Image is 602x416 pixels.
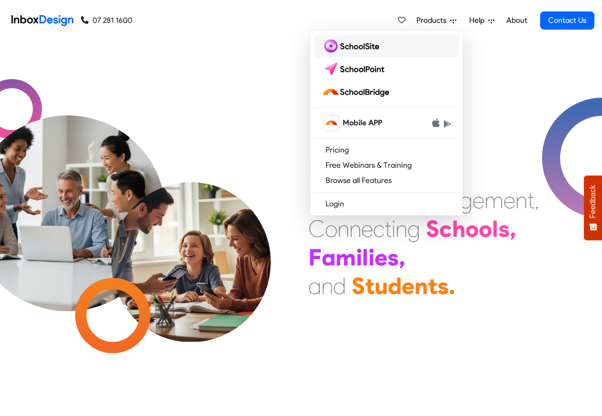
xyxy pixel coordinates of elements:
[324,115,339,131] img: schoolbridge icon
[365,272,375,300] div: t
[308,214,325,243] div: C
[314,142,459,158] a: Pricing
[484,186,503,214] div: m
[368,243,375,272] div: i
[460,186,473,214] div: g
[308,157,327,186] div: M
[337,214,349,243] div: n
[540,11,594,30] a: Contact Us
[387,243,399,272] div: s
[91,142,291,342] img: parents_with_child.png
[388,272,402,300] div: d
[399,243,405,272] div: ,
[402,272,414,300] div: e
[492,214,498,243] div: l
[308,157,539,300] div: Maximising Efficient & Engagement, Connecting Schools, Families, and Students.
[375,272,388,300] div: u
[589,185,597,218] span: Feedback
[349,214,361,243] div: n
[325,214,337,243] div: o
[343,117,382,129] span: Mobile APP
[322,61,389,77] img: schoolpoint logo
[322,243,336,272] div: a
[314,112,459,134] a: schoolbridge icon Mobile APP
[308,272,321,300] div: a
[414,272,428,300] div: n
[437,272,449,300] div: s
[510,214,516,243] div: ,
[352,272,365,300] div: S
[375,243,387,272] div: e
[534,186,539,214] div: ,
[413,11,460,30] a: Products
[503,11,530,30] a: About
[503,186,515,214] div: e
[428,272,437,300] div: t
[362,243,368,272] div: l
[385,214,392,243] div: t
[356,243,362,272] div: i
[449,272,455,300] div: .
[373,214,385,243] div: c
[321,272,333,300] div: n
[392,214,395,243] div: i
[515,186,527,214] div: n
[361,214,373,243] div: e
[416,15,450,26] span: Products
[314,158,459,173] a: Free Webinars & Training
[498,214,510,243] div: s
[333,272,346,300] div: d
[336,243,356,272] div: m
[308,243,322,272] div: F
[322,84,393,100] img: schoolbridge logo
[452,214,465,243] div: h
[473,186,484,214] div: e
[395,214,407,243] div: n
[465,214,479,243] div: o
[426,214,439,243] div: S
[314,196,459,212] a: Login
[584,175,602,240] button: Feedback - Show survey
[322,39,383,54] img: schoolsite logo
[310,31,463,215] div: Products
[81,15,132,26] a: 07 281 1600
[479,214,492,243] div: o
[407,214,420,243] div: g
[527,186,534,214] div: t
[465,11,498,30] a: Help
[314,173,459,188] a: Browse all Features
[469,15,488,26] span: Help
[308,186,320,214] div: E
[439,214,452,243] div: c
